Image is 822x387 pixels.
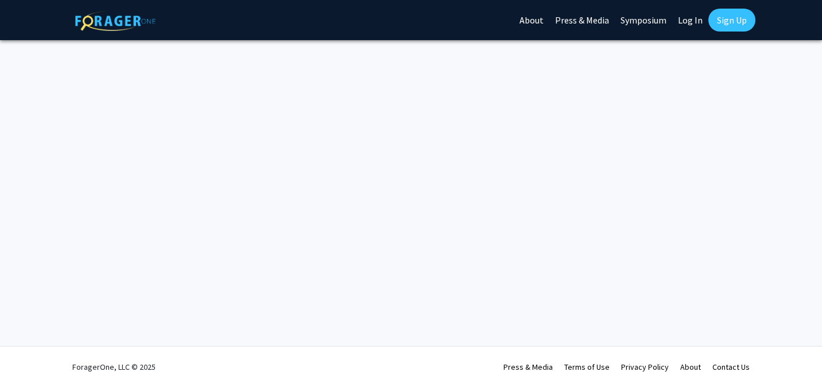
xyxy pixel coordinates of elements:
a: Terms of Use [564,362,610,372]
a: Sign Up [708,9,755,32]
a: About [680,362,701,372]
div: ForagerOne, LLC © 2025 [72,347,156,387]
img: ForagerOne Logo [75,11,156,31]
a: Privacy Policy [621,362,669,372]
a: Press & Media [503,362,553,372]
a: Contact Us [712,362,750,372]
